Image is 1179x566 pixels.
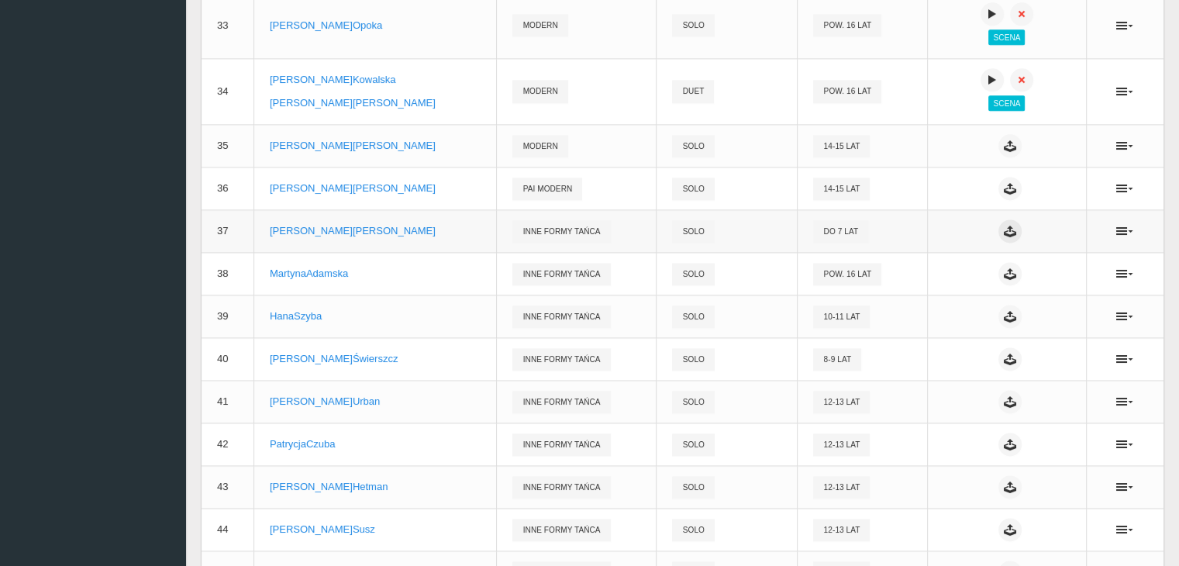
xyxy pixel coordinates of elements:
[270,437,481,452] p: Patrycja Czuba
[813,305,870,328] span: 10-11 lat
[813,135,870,157] span: 14-15 lat
[512,220,611,243] span: Inne formy tańca
[512,348,611,371] span: Inne formy tańca
[672,348,715,371] span: solo
[512,519,611,541] span: Inne formy tańca
[512,263,611,285] span: Inne formy tańca
[988,95,1025,111] span: Scena
[813,476,870,499] span: 12-13 lat
[202,125,253,167] td: 35
[202,253,253,295] td: 38
[202,466,253,509] td: 43
[813,178,870,200] span: 14-15 lat
[813,433,870,456] span: 12-13 lat
[672,178,715,200] span: solo
[202,338,253,381] td: 40
[672,14,715,36] span: solo
[672,391,715,413] span: solo
[202,381,253,423] td: 41
[270,95,481,111] p: [PERSON_NAME] [PERSON_NAME]
[270,138,481,154] p: [PERSON_NAME] [PERSON_NAME]
[512,135,568,157] span: Modern
[672,263,715,285] span: solo
[672,305,715,328] span: solo
[672,220,715,243] span: solo
[672,433,715,456] span: solo
[202,423,253,466] td: 42
[270,181,481,196] p: [PERSON_NAME] [PERSON_NAME]
[270,309,481,324] p: Hana Szyba
[270,223,481,239] p: [PERSON_NAME] [PERSON_NAME]
[813,519,870,541] span: 12-13 lat
[270,394,481,409] p: [PERSON_NAME] Urban
[270,522,481,537] p: [PERSON_NAME] Susz
[512,14,568,36] span: Modern
[512,391,611,413] span: Inne formy tańca
[512,476,611,499] span: Inne formy tańca
[270,351,481,367] p: [PERSON_NAME] Świerszcz
[988,29,1025,45] span: Scena
[512,433,611,456] span: Inne formy tańca
[672,519,715,541] span: solo
[270,266,481,281] p: Martyna Adamska
[270,18,481,33] p: [PERSON_NAME] Opoka
[512,178,583,200] span: PAI Modern
[813,391,870,413] span: 12-13 lat
[512,305,611,328] span: Inne formy tańca
[202,210,253,253] td: 37
[512,80,568,102] span: Modern
[813,80,882,102] span: Pow. 16 lat
[672,135,715,157] span: solo
[202,167,253,210] td: 36
[202,58,253,124] td: 34
[270,479,481,495] p: [PERSON_NAME] Hetman
[672,476,715,499] span: solo
[813,348,862,371] span: 8-9 lat
[270,72,481,88] p: [PERSON_NAME] Kowalska
[202,509,253,551] td: 44
[813,220,869,243] span: Do 7 lat
[813,14,882,36] span: Pow. 16 lat
[202,295,253,338] td: 39
[813,263,882,285] span: Pow. 16 lat
[672,80,715,102] span: duet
